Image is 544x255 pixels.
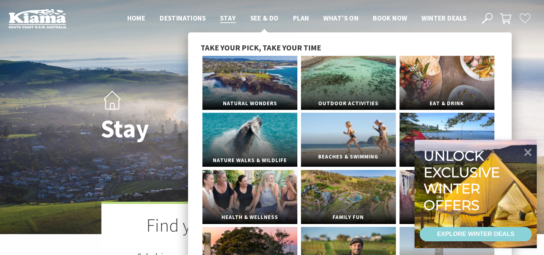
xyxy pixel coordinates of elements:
[202,154,297,167] span: Nature Walks & Wildlife
[101,115,304,143] h1: Stay
[421,14,466,22] span: Winter Deals
[201,42,321,53] span: Take your pick, take your time
[202,97,297,110] span: Natural Wonders
[220,14,236,22] span: Stay
[301,211,396,224] span: Family Fun
[202,211,297,224] span: Health & Wellness
[399,97,494,110] span: Eat & Drink
[323,14,358,22] span: What’s On
[399,211,494,224] span: Markets & Shopping
[250,14,279,22] span: See & Do
[160,14,206,22] span: Destinations
[437,227,514,241] div: EXPLORE WINTER DEALS
[373,14,407,22] span: Book now
[424,148,503,213] div: Unlock exclusive winter offers
[293,14,309,22] span: Plan
[420,227,532,241] a: EXPLORE WINTER DEALS
[127,14,146,22] span: Home
[120,13,474,24] nav: Main Menu
[9,9,66,28] img: Kiama Logo
[301,97,396,110] span: Outdoor Activities
[399,154,494,167] span: Arts & Culture
[137,215,407,239] h2: Find your perfect accommodation
[301,150,396,164] span: Beaches & Swimming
